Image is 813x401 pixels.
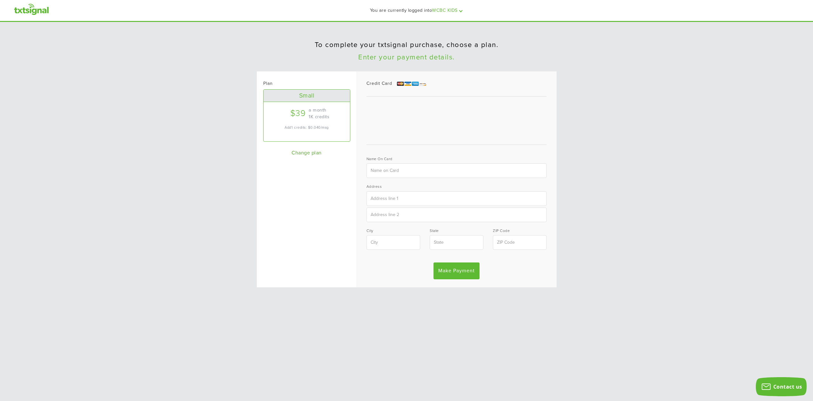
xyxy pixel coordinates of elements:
p: Add'l credits: $0.040/msg [264,125,350,130]
a: txtsignal [14,4,49,15]
h2: Credit Card [366,81,547,86]
label: Address [366,184,382,189]
input: Make Payment [433,262,480,279]
div: You are currently logged into [238,4,462,17]
div: $39 [264,107,308,120]
p: a month [309,107,349,114]
div: WCBC KIDS [432,4,462,17]
input: State [430,235,483,250]
a: Change plan [292,150,322,156]
input: Name on Card [366,163,547,178]
input: ZIP Code [493,235,547,250]
label: Name on Card [366,156,393,162]
h2: Plan [263,81,350,86]
p: 1K credits [309,114,349,120]
div: Small [264,90,350,102]
label: City [366,228,373,234]
label: ZIP Code [493,228,510,234]
h1: Enter your payment details. [257,53,557,61]
span: Contact us [773,383,802,390]
button: Contact us [756,377,807,396]
h1: To complete your txtsignal purchase, choose a plan. [257,41,557,49]
input: City [366,235,420,250]
input: Address line 1 [366,191,547,206]
input: Address line 2 [366,207,547,222]
label: State [430,228,439,234]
